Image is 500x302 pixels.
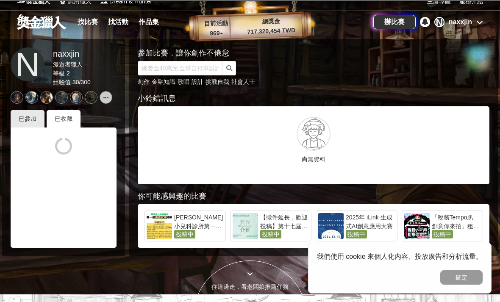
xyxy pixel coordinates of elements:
[138,47,460,59] div: 參加比賽，讓你創作不倦怠
[317,253,483,260] span: 我們使用 cookie 來個人化內容、投放廣告和分析流量。
[260,213,309,230] div: 【徵件延長，歡迎投稿】第十七屆新竹市金玻獎玻璃藝術暨設計應用創作比賽
[373,15,416,29] a: 辦比賽
[72,79,91,86] span: 30 / 300
[105,16,132,28] a: 找活動
[47,110,81,127] div: 已收藏
[135,16,162,28] a: 作品集
[434,17,444,27] div: N
[144,155,483,164] p: 尚無資料
[144,211,226,241] a: [PERSON_NAME]小兒科診所第一屆著色比賽投稿中
[316,211,397,241] a: 2025年 iLink 生成式AI創意應用大賽投稿中
[53,47,91,60] div: naxxjin
[231,78,255,85] a: 社會人士
[11,110,44,127] div: 已參加
[449,17,472,27] div: naxxjin
[230,211,312,241] a: 【徵件延長，歡迎投稿】第十七屆新竹市金玻獎玻璃藝術暨設計應用創作比賽投稿中
[152,78,175,85] a: 金融知識
[192,78,203,85] a: 設計
[53,79,71,86] span: 經驗值
[440,270,483,285] button: 確定
[11,47,44,81] a: N
[178,78,189,85] a: 歌唱
[233,16,309,27] p: 總獎金
[432,230,453,238] span: 投稿中
[53,70,65,77] span: 等級
[199,19,233,29] p: 目前活動
[402,211,483,241] a: 「稅務Tempo趴 創意你來拍」租稅短影音創作競賽投稿中
[432,213,481,230] div: 「稅務Tempo趴 創意你來拍」租稅短影音創作競賽
[206,78,229,85] a: 挑戰自我
[260,230,281,238] span: 投稿中
[346,213,395,230] div: 2025年 iLink 生成式AI創意應用大賽
[74,16,101,28] a: 找比賽
[199,28,233,39] p: 969 ▴
[174,213,223,230] div: [PERSON_NAME]小兒科診所第一屆著色比賽
[233,25,310,37] p: 717,320,454 TWD
[138,78,150,85] a: 創作
[67,70,70,77] span: 2
[138,93,489,104] div: 小鈴鐺訊息
[346,230,367,238] span: 投稿中
[53,60,91,69] div: 漫遊者獵人
[138,191,489,202] div: 你可能感興趣的比賽
[174,230,195,238] span: 投稿中
[193,283,307,291] div: 往這邊走，看老闆娘推薦任務
[138,61,222,75] input: 總獎金40萬元 全球自行車設計比賽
